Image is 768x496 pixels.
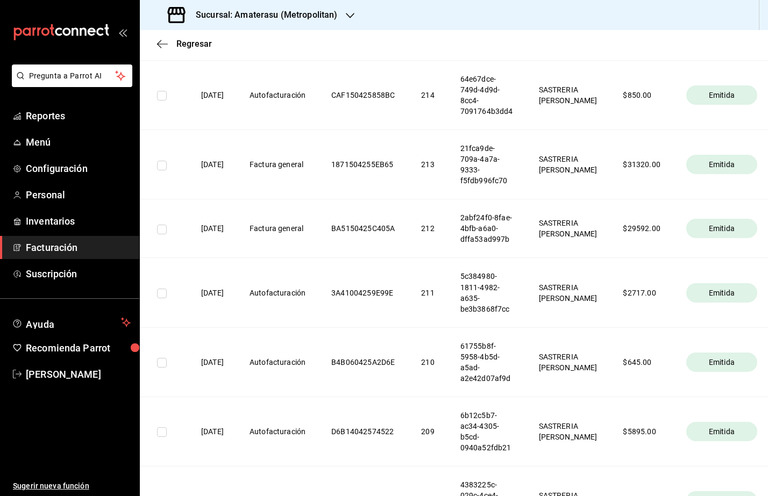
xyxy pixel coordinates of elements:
th: SASTRERIA [PERSON_NAME] [526,199,610,258]
th: Autofacturación [237,61,318,130]
th: $ 645.00 [610,327,673,397]
th: Autofacturación [237,397,318,466]
th: CAF150425858BC [318,61,408,130]
th: [DATE] [188,258,237,327]
span: Facturación [26,240,131,255]
th: 210 [408,327,447,397]
button: open_drawer_menu [118,28,127,37]
span: Menú [26,135,131,149]
span: Emitida [705,287,739,298]
th: 6b12c5b7-ac34-4305-b5cd-0940a52fdb21 [447,397,526,466]
th: $ 2717.00 [610,258,673,327]
th: Autofacturación [237,327,318,397]
th: D6B14042574522 [318,397,408,466]
th: Factura general [237,199,318,258]
th: 61755b8f-5958-4b5d-a5ad-a2e42d07af9d [447,327,526,397]
span: Recomienda Parrot [26,341,131,355]
th: 214 [408,61,447,130]
th: SASTRERIA [PERSON_NAME] [526,327,610,397]
th: [DATE] [188,130,237,199]
span: Reportes [26,109,131,123]
th: $ 850.00 [610,61,673,130]
th: 64e67dce-749d-4d9d-8cc4-7091764b3dd4 [447,61,526,130]
th: [DATE] [188,199,237,258]
button: Pregunta a Parrot AI [12,64,132,87]
a: Pregunta a Parrot AI [8,78,132,89]
th: SASTRERIA [PERSON_NAME] [526,130,610,199]
span: Personal [26,188,131,202]
th: 21fca9de-709a-4a7a-9333-f5fdb996fc70 [447,130,526,199]
span: Emitida [705,90,739,100]
span: Emitida [705,357,739,368]
th: SASTRERIA [PERSON_NAME] [526,258,610,327]
th: Factura general [237,130,318,199]
span: Pregunta a Parrot AI [29,70,116,82]
th: Autofacturación [237,258,318,327]
h3: Sucursal: Amaterasu (Metropolitan) [187,9,337,21]
th: SASTRERIA [PERSON_NAME] [526,61,610,130]
span: Suscripción [26,267,131,281]
th: B4B060425A2D6E [318,327,408,397]
th: 209 [408,397,447,466]
th: $ 29592.00 [610,199,673,258]
th: 5c384980-1811-4982-a635-be3b3868f7cc [447,258,526,327]
th: $ 5895.00 [610,397,673,466]
span: Inventarios [26,214,131,228]
span: Sugerir nueva función [13,480,131,492]
th: 211 [408,258,447,327]
th: 213 [408,130,447,199]
button: Regresar [157,39,212,49]
span: Ayuda [26,316,117,329]
th: 1871504255EB65 [318,130,408,199]
span: Configuración [26,161,131,176]
th: 2abf24f0-8fae-4bfb-a6a0-dffa53ad997b [447,199,526,258]
th: [DATE] [188,327,237,397]
th: [DATE] [188,61,237,130]
span: Emitida [705,426,739,437]
th: 212 [408,199,447,258]
th: BA5150425C405A [318,199,408,258]
span: [PERSON_NAME] [26,367,131,382]
th: 3A41004259E99E [318,258,408,327]
th: SASTRERIA [PERSON_NAME] [526,397,610,466]
th: [DATE] [188,397,237,466]
span: Regresar [176,39,212,49]
span: Emitida [705,223,739,234]
span: Emitida [705,159,739,170]
th: $ 31320.00 [610,130,673,199]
